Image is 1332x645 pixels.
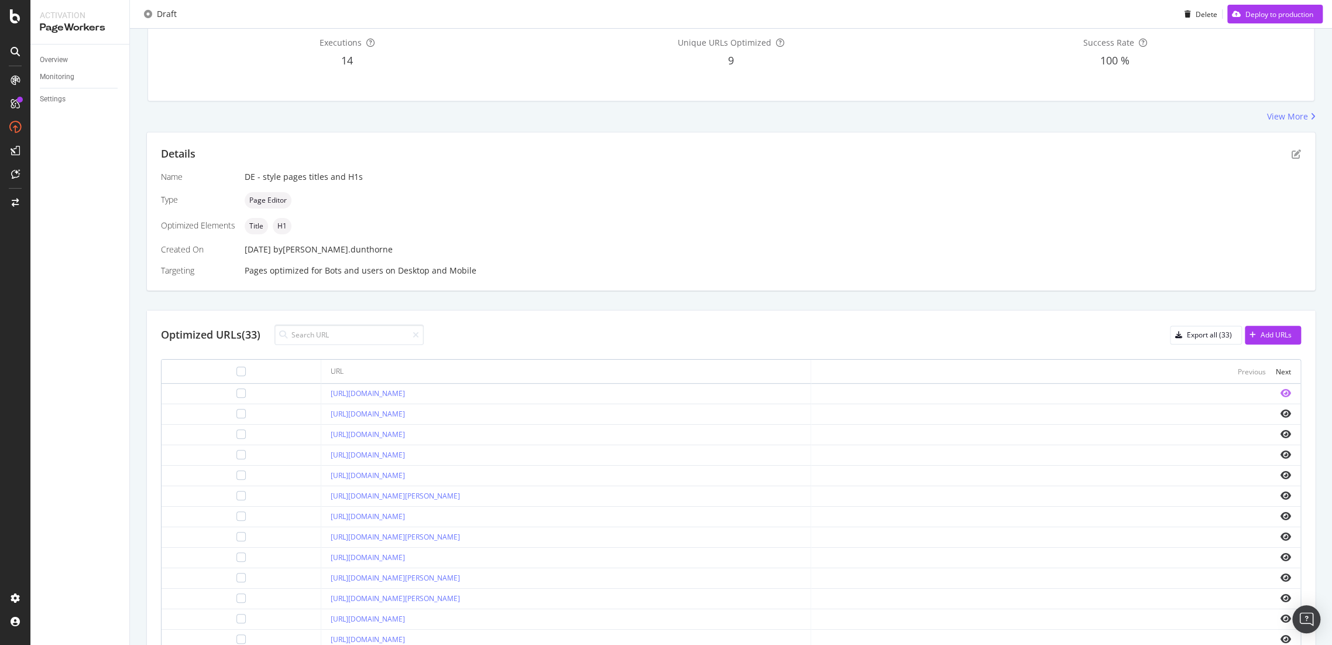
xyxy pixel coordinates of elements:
[273,244,393,255] div: by [PERSON_NAME].dunthorne
[1100,53,1130,67] span: 100 %
[331,532,460,542] a: [URL][DOMAIN_NAME][PERSON_NAME]
[1180,5,1217,23] button: Delete
[1261,330,1292,340] div: Add URLs
[245,244,1301,255] div: [DATE]
[1280,388,1291,398] i: eye
[331,409,405,419] a: [URL][DOMAIN_NAME]
[1276,364,1291,378] button: Next
[728,53,734,67] span: 9
[331,593,460,603] a: [URL][DOMAIN_NAME][PERSON_NAME]
[249,223,263,230] span: Title
[1280,491,1291,500] i: eye
[1276,367,1291,377] div: Next
[1196,9,1217,19] div: Delete
[161,327,260,343] div: Optimized URLs (33)
[398,265,476,277] div: Desktop and Mobile
[161,265,235,277] div: Targeting
[161,171,235,183] div: Name
[1280,409,1291,418] i: eye
[245,218,268,234] div: neutral label
[1280,573,1291,582] i: eye
[40,71,121,83] a: Monitoring
[273,218,291,234] div: neutral label
[1280,511,1291,521] i: eye
[1245,326,1301,344] button: Add URLs
[277,223,287,230] span: H1
[245,192,291,209] div: neutral label
[1280,593,1291,603] i: eye
[1245,9,1313,19] div: Deploy to production
[40,71,74,83] div: Monitoring
[1187,330,1232,340] div: Export all (33)
[1238,367,1266,377] div: Previous
[1292,605,1320,633] div: Open Intercom Messenger
[161,220,235,231] div: Optimized Elements
[1280,429,1291,439] i: eye
[1280,614,1291,623] i: eye
[1267,111,1308,122] div: View More
[331,450,405,460] a: [URL][DOMAIN_NAME]
[331,573,460,583] a: [URL][DOMAIN_NAME][PERSON_NAME]
[161,146,195,162] div: Details
[1083,37,1134,48] span: Success Rate
[331,388,405,398] a: [URL][DOMAIN_NAME]
[331,470,405,480] a: [URL][DOMAIN_NAME]
[1280,634,1291,644] i: eye
[40,93,66,105] div: Settings
[161,244,235,255] div: Created On
[678,37,771,48] span: Unique URLs Optimized
[331,366,344,377] div: URL
[1238,364,1266,378] button: Previous
[1170,326,1242,344] button: Export all (33)
[1280,552,1291,562] i: eye
[245,171,1301,183] div: DE - style pages titles and H1s
[1267,111,1316,122] a: View More
[40,93,121,105] a: Settings
[1280,470,1291,480] i: eye
[1292,149,1301,159] div: pen-to-square
[325,265,383,277] div: Bots and users
[1280,532,1291,541] i: eye
[1227,5,1323,23] button: Deploy to production
[331,511,405,521] a: [URL][DOMAIN_NAME]
[245,265,1301,277] div: Pages optimized for on
[341,53,353,67] span: 14
[40,54,121,66] a: Overview
[40,21,120,35] div: PageWorkers
[157,8,177,20] div: Draft
[249,197,287,204] span: Page Editor
[161,194,235,206] div: Type
[331,429,405,439] a: [URL][DOMAIN_NAME]
[40,9,120,21] div: Activation
[331,552,405,562] a: [URL][DOMAIN_NAME]
[40,54,68,66] div: Overview
[331,614,405,624] a: [URL][DOMAIN_NAME]
[331,634,405,644] a: [URL][DOMAIN_NAME]
[274,325,424,345] input: Search URL
[320,37,362,48] span: Executions
[1280,450,1291,459] i: eye
[331,491,460,501] a: [URL][DOMAIN_NAME][PERSON_NAME]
